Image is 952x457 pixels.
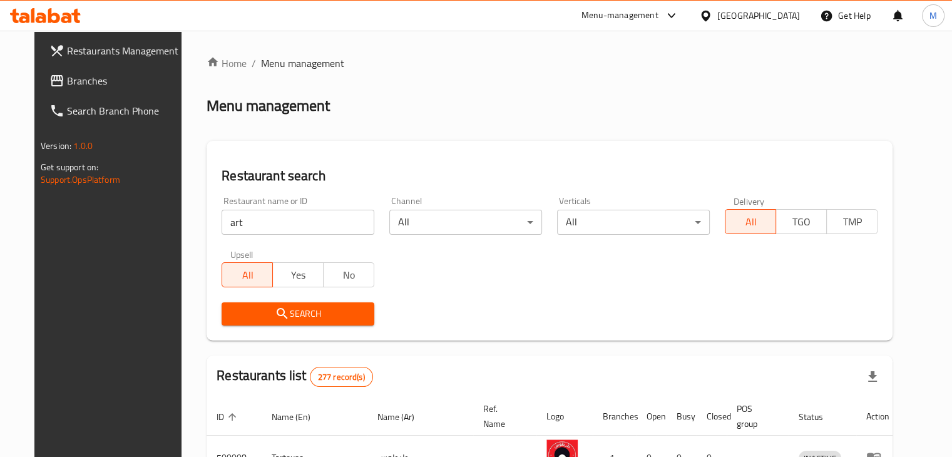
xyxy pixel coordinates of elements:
[41,159,98,175] span: Get support on:
[252,56,256,71] li: /
[832,213,873,231] span: TMP
[272,262,324,287] button: Yes
[272,409,327,424] span: Name (En)
[278,266,319,284] span: Yes
[536,398,593,436] th: Logo
[856,398,899,436] th: Action
[483,401,521,431] span: Ref. Name
[799,409,839,424] span: Status
[734,197,765,205] label: Delivery
[775,209,827,234] button: TGO
[323,262,374,287] button: No
[826,209,878,234] button: TMP
[310,367,373,387] div: Total records count
[67,103,183,118] span: Search Branch Phone
[67,43,183,58] span: Restaurants Management
[557,210,710,235] div: All
[207,96,330,116] h2: Menu management
[39,96,193,126] a: Search Branch Phone
[329,266,369,284] span: No
[377,409,431,424] span: Name (Ar)
[41,172,120,188] a: Support.OpsPlatform
[929,9,937,23] span: M
[737,401,774,431] span: POS group
[39,36,193,66] a: Restaurants Management
[389,210,542,235] div: All
[222,210,374,235] input: Search for restaurant name or ID..
[667,398,697,436] th: Busy
[781,213,822,231] span: TGO
[217,409,240,424] span: ID
[217,366,373,387] h2: Restaurants list
[222,302,374,326] button: Search
[232,306,364,322] span: Search
[730,213,771,231] span: All
[73,138,93,154] span: 1.0.0
[717,9,800,23] div: [GEOGRAPHIC_DATA]
[637,398,667,436] th: Open
[222,262,273,287] button: All
[593,398,637,436] th: Branches
[207,56,893,71] nav: breadcrumb
[857,362,888,392] div: Export file
[222,167,878,185] h2: Restaurant search
[230,250,253,259] label: Upsell
[697,398,727,436] th: Closed
[261,56,344,71] span: Menu management
[310,371,372,383] span: 277 record(s)
[227,266,268,284] span: All
[207,56,247,71] a: Home
[725,209,776,234] button: All
[41,138,71,154] span: Version:
[67,73,183,88] span: Branches
[581,8,658,23] div: Menu-management
[39,66,193,96] a: Branches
